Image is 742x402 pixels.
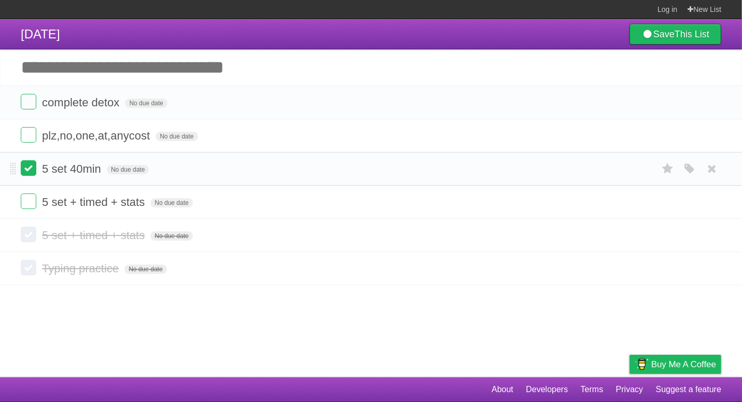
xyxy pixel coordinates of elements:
span: No due date [124,265,166,274]
label: Done [21,260,36,275]
a: Buy me a coffee [629,355,721,374]
span: No due date [125,99,167,108]
span: 5 set + timed + stats [42,229,147,242]
b: This List [675,29,709,39]
a: Developers [526,380,568,399]
span: No due date [150,198,192,207]
a: SaveThis List [629,24,721,45]
span: complete detox [42,96,122,109]
span: 5 set 40min [42,162,104,175]
span: Buy me a coffee [651,355,716,373]
span: 5 set + timed + stats [42,196,147,209]
span: [DATE] [21,27,60,41]
span: plz,no,one,at,anycost [42,129,152,142]
label: Star task [658,160,678,177]
span: Typing practice [42,262,121,275]
label: Done [21,94,36,109]
a: Privacy [616,380,643,399]
label: Done [21,160,36,176]
span: No due date [107,165,149,174]
img: Buy me a coffee [635,355,649,373]
a: Suggest a feature [656,380,721,399]
a: About [492,380,513,399]
span: No due date [156,132,198,141]
label: Done [21,193,36,209]
span: No due date [150,231,192,241]
a: Terms [581,380,604,399]
label: Done [21,227,36,242]
label: Done [21,127,36,143]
